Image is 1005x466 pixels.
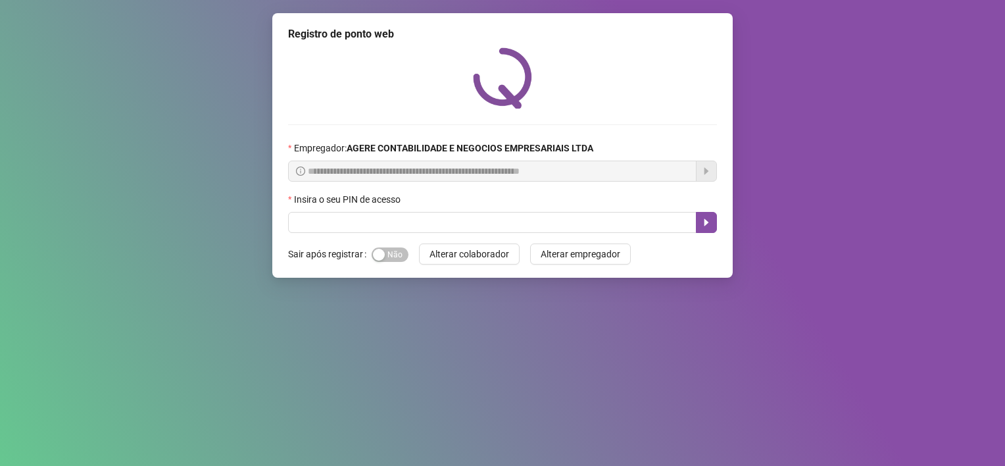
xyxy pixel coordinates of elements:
[429,247,509,261] span: Alterar colaborador
[288,192,409,207] label: Insira o seu PIN de acesso
[296,167,305,176] span: info-circle
[347,143,593,153] strong: AGERE CONTABILIDADE E NEGOCIOS EMPRESARIAIS LTDA
[288,26,717,42] div: Registro de ponto web
[530,244,631,265] button: Alterar empregador
[473,47,532,109] img: QRPoint
[701,217,712,228] span: caret-right
[294,141,593,155] span: Empregador :
[541,247,620,261] span: Alterar empregador
[288,244,372,265] label: Sair após registrar
[419,244,520,265] button: Alterar colaborador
